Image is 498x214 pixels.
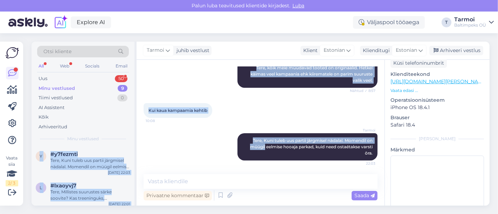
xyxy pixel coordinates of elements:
img: Askly Logo [6,47,19,58]
p: Märkmed [390,146,484,154]
div: juhib vestlust [174,47,209,54]
a: Explore AI [71,16,111,28]
p: Operatsioonisüsteem [390,97,484,104]
span: Estonian [396,47,417,54]
div: Arhiveeri vestlus [429,46,483,55]
span: Tarmoi [349,128,375,133]
span: l [40,185,42,190]
div: Klienditugi [360,47,390,54]
span: Luba [290,2,306,9]
span: Saada [354,192,375,199]
div: T [442,17,451,27]
div: [PERSON_NAME] [390,136,484,142]
div: Privaatne kommentaar [144,191,212,200]
div: 0 [117,94,127,101]
span: Nähtud ✓ 8:57 [349,88,375,93]
p: Safari 18.4 [390,121,484,129]
div: Tere, Millistes suurustes särke soovite? Kas treeninguks, sünteetilisest materjalist või puuvilla... [50,189,130,201]
span: 22:03 [349,161,375,166]
p: Vaata edasi ... [390,87,484,94]
div: Email [114,62,129,71]
a: TarmoiBaltimpeks OÜ [454,17,494,28]
div: Väljaspool tööaega [353,16,425,29]
span: Tarmoi [147,47,164,54]
div: Klient [300,47,318,54]
div: Tarmoi [454,17,486,22]
span: 10:08 [146,118,172,123]
div: [DATE] 22:01 [109,201,130,207]
span: Kui kaua kampaamia kehtib [148,108,207,113]
div: Baltimpeks OÜ [454,22,486,28]
img: explore-ai [53,15,68,30]
p: Brauser [390,114,484,121]
p: Klienditeekond [390,71,484,78]
div: Kõik [39,114,49,121]
span: Estonian [324,47,345,54]
div: Küsi telefoninumbrit [390,58,447,68]
div: AI Assistent [39,104,64,111]
div: 2 / 3 [6,180,18,186]
div: 50 [115,75,127,82]
div: Arhiveeritud [39,123,67,130]
span: Tere, kõik meie müüdavad tooted on originaalid. Hetkel käimas veel kampaania ehk kiirematele on p... [250,65,374,83]
div: [DATE] 22:03 [108,170,130,175]
div: Vaata siia [6,155,18,186]
div: Minu vestlused [39,85,75,92]
span: Tere, Kuni tuleb uus partii järgmisel nädalal. Momendil on müügil eelmise hooaja parkad, kuid nee... [250,138,374,156]
span: y [40,154,42,159]
div: All [37,62,45,71]
span: #y7fezmti [50,151,78,157]
span: Otsi kliente [43,48,71,55]
div: Tere, Kuni tuleb uus partii järgmisel nädalal. Momendil on müügil eelmise hooaja parkad, kuid nee... [50,157,130,170]
div: Web [58,62,71,71]
div: Uus [39,75,47,82]
div: Tiimi vestlused [39,94,73,101]
a: [URL][DOMAIN_NAME][PERSON_NAME] [390,78,487,85]
div: Socials [84,62,101,71]
span: Minu vestlused [67,136,99,142]
p: iPhone OS 18.4.1 [390,104,484,111]
span: #lxaoyvj7 [50,183,76,189]
div: 9 [118,85,127,92]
